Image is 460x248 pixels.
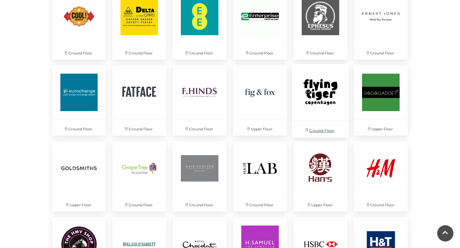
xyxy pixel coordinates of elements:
[49,138,109,215] a: Upper Floor
[173,44,227,60] p: Ground Floor
[112,44,166,60] p: Ground Floor
[173,120,227,136] p: Ground Floor
[293,196,347,212] p: Upper Floor
[233,196,287,212] p: Ground Floor
[293,44,347,60] p: Ground Floor
[52,44,106,60] p: Ground Floor
[292,121,349,137] p: Ground Floor
[290,138,351,215] a: Upper Floor
[112,120,166,136] p: Ground Floor
[354,44,408,60] p: Ground Floor
[351,62,411,139] a: Upper Floor
[230,62,290,139] a: Upper Floor
[354,196,408,212] p: Ground Floor
[233,44,287,60] p: Ground Floor
[112,196,166,212] p: Ground Floor
[354,120,408,136] p: Upper Floor
[289,60,352,141] a: Ground Floor
[233,120,287,136] p: Upper Floor
[351,138,411,215] a: Ground Floor
[109,138,169,215] a: Ground Floor
[173,141,227,195] img: Hair Evolved at Festival Place, Basingstoke
[49,62,109,139] a: Ground Floor
[230,138,290,215] a: Ground Floor
[169,62,230,139] a: Ground Floor
[169,138,230,215] a: Hair Evolved at Festival Place, Basingstoke Ground Floor
[52,196,106,212] p: Upper Floor
[109,62,169,139] a: Ground Floor
[173,196,227,212] p: Ground Floor
[52,120,106,136] p: Ground Floor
